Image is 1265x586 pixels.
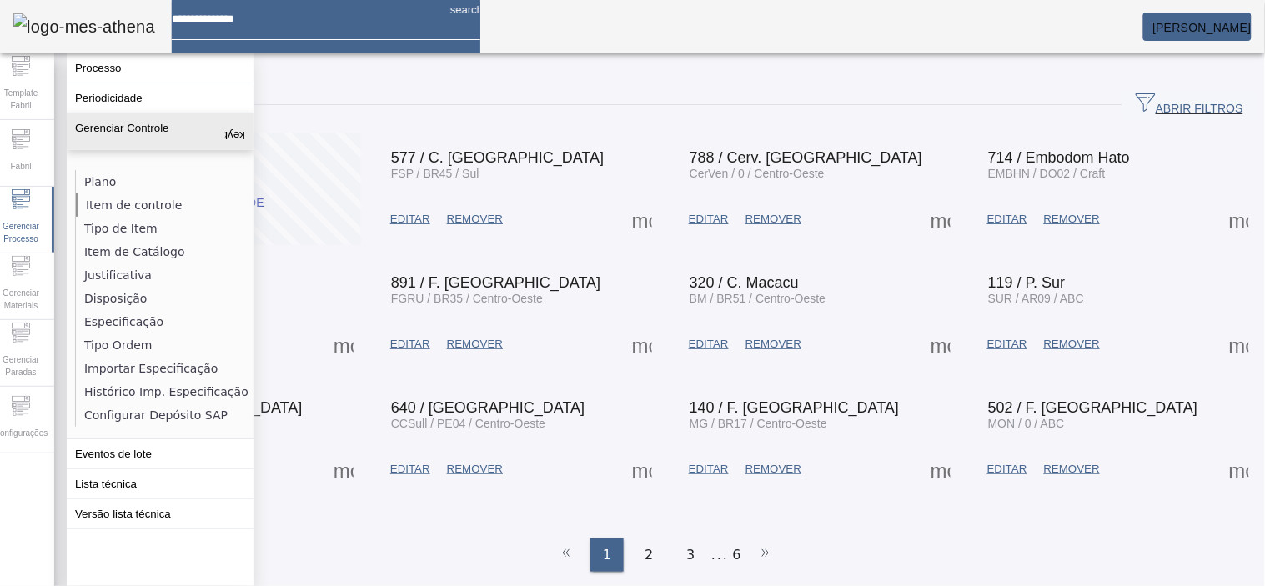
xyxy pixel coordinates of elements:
[988,292,1084,305] span: SUR / AR09 / ABC
[680,329,737,359] button: EDITAR
[76,380,253,403] li: Histórico Imp. Especificação
[979,454,1036,484] button: EDITAR
[737,204,810,234] button: REMOVER
[67,499,254,528] button: Versão lista técnica
[1044,336,1100,353] span: REMOVER
[439,329,511,359] button: REMOVER
[76,357,253,380] li: Importar Especificação
[987,461,1027,478] span: EDITAR
[737,329,810,359] button: REMOVER
[627,204,657,234] button: Mais
[745,336,801,353] span: REMOVER
[439,204,511,234] button: REMOVER
[329,329,359,359] button: Mais
[690,167,825,180] span: CerVen / 0 / Centro-Oeste
[225,122,245,142] mat-icon: keyboard_arrow_up
[67,113,254,150] button: Gerenciar Controle
[76,310,253,333] li: Especificação
[1122,90,1257,120] button: ABRIR FILTROS
[1224,204,1254,234] button: Mais
[988,167,1106,180] span: EMBHN / DO02 / Craft
[67,439,254,468] button: Eventos de lote
[690,417,827,430] span: MG / BR17 / Centro-Oeste
[680,204,737,234] button: EDITAR
[1153,21,1252,34] span: [PERSON_NAME]
[390,336,430,353] span: EDITAR
[67,469,254,498] button: Lista técnica
[926,204,956,234] button: Mais
[689,461,729,478] span: EDITAR
[745,461,801,478] span: REMOVER
[645,545,653,565] span: 2
[690,149,922,166] span: 788 / Cerv. [GEOGRAPHIC_DATA]
[13,13,155,40] img: logo-mes-athena
[391,417,545,430] span: CCSull / PE04 / Centro-Oeste
[447,336,503,353] span: REMOVER
[987,211,1027,228] span: EDITAR
[926,454,956,484] button: Mais
[67,83,254,113] button: Periodicidade
[1036,454,1108,484] button: REMOVER
[439,454,511,484] button: REMOVER
[687,545,695,565] span: 3
[447,461,503,478] span: REMOVER
[1224,329,1254,359] button: Mais
[67,53,254,83] button: Processo
[382,329,439,359] button: EDITAR
[382,204,439,234] button: EDITAR
[76,217,253,240] li: Tipo de Item
[680,454,737,484] button: EDITAR
[712,538,729,572] li: ...
[690,399,899,416] span: 140 / F. [GEOGRAPHIC_DATA]
[689,336,729,353] span: EDITAR
[988,274,1066,291] span: 119 / P. Sur
[737,454,810,484] button: REMOVER
[391,399,585,416] span: 640 / [GEOGRAPHIC_DATA]
[76,170,253,193] li: Plano
[988,399,1197,416] span: 502 / F. [GEOGRAPHIC_DATA]
[690,292,826,305] span: BM / BR51 / Centro-Oeste
[1136,93,1243,118] span: ABRIR FILTROS
[689,211,729,228] span: EDITAR
[1224,454,1254,484] button: Mais
[5,155,36,178] span: Fabril
[329,454,359,484] button: Mais
[76,240,253,263] li: Item de Catálogo
[1044,461,1100,478] span: REMOVER
[390,461,430,478] span: EDITAR
[76,263,253,287] li: Justificativa
[76,403,253,427] li: Configurar Depósito SAP
[745,211,801,228] span: REMOVER
[988,417,1065,430] span: MON / 0 / ABC
[1044,211,1100,228] span: REMOVER
[391,292,543,305] span: FGRU / BR35 / Centro-Oeste
[733,538,741,572] li: 6
[690,274,799,291] span: 320 / C. Macacu
[390,211,430,228] span: EDITAR
[979,204,1036,234] button: EDITAR
[391,149,604,166] span: 577 / C. [GEOGRAPHIC_DATA]
[447,211,503,228] span: REMOVER
[391,167,479,180] span: FSP / BR45 / Sul
[76,287,253,310] li: Disposição
[391,274,600,291] span: 891 / F. [GEOGRAPHIC_DATA]
[1036,329,1108,359] button: REMOVER
[627,329,657,359] button: Mais
[382,454,439,484] button: EDITAR
[76,193,253,217] li: Item de controle
[926,329,956,359] button: Mais
[979,329,1036,359] button: EDITAR
[988,149,1130,166] span: 714 / Embodom Hato
[627,454,657,484] button: Mais
[1036,204,1108,234] button: REMOVER
[76,333,253,357] li: Tipo Ordem
[987,336,1027,353] span: EDITAR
